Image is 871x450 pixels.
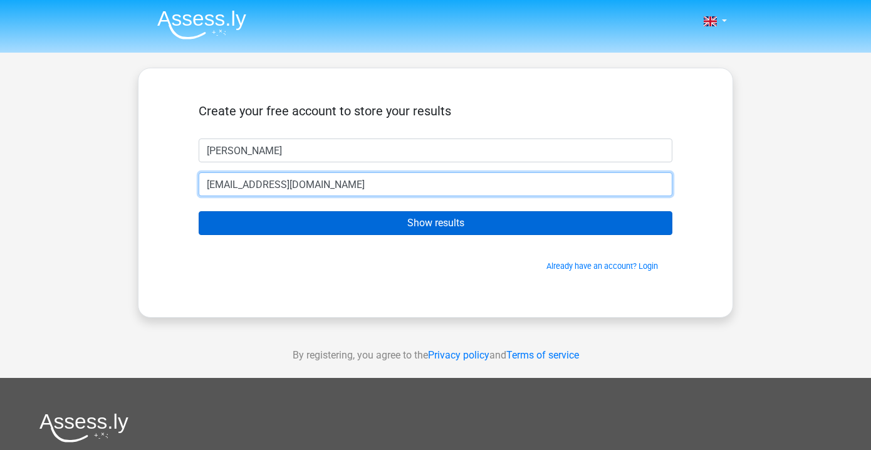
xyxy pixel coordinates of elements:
img: Assessly logo [39,413,128,442]
img: Assessly [157,10,246,39]
input: First name [199,139,672,162]
input: Email [199,172,672,196]
a: Terms of service [506,349,579,361]
h5: Create your free account to store your results [199,103,672,118]
input: Show results [199,211,672,235]
a: Already have an account? Login [546,261,658,271]
a: Privacy policy [428,349,489,361]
